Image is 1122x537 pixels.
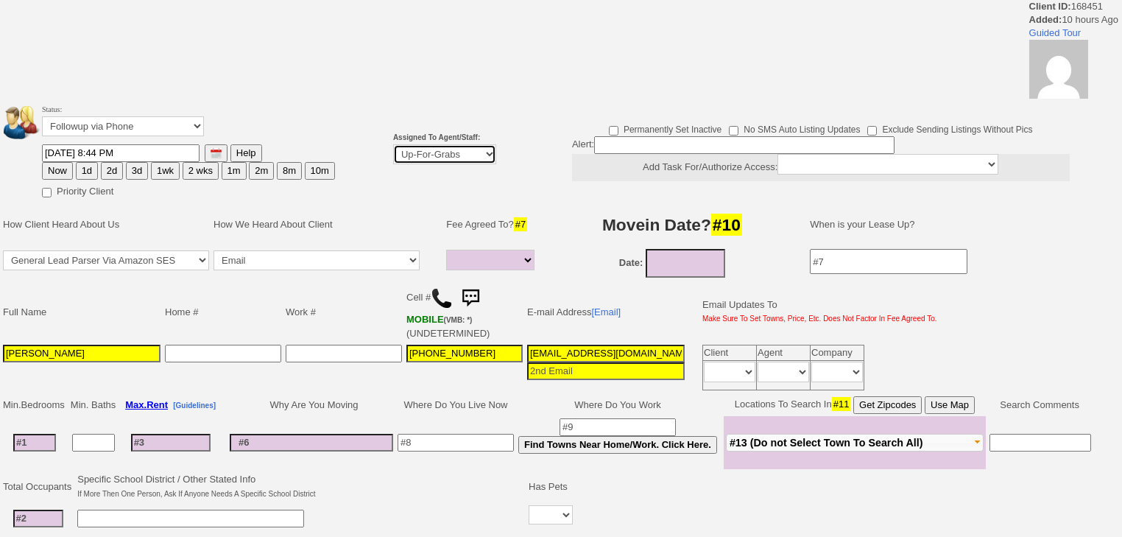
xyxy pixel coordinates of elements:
[619,257,643,268] b: Date:
[518,436,717,454] button: Find Towns Near Home/Work. Click Here.
[395,394,516,416] td: Where Do You Live Now
[211,148,222,159] img: [calendar icon]
[151,162,180,180] button: 1wk
[393,133,480,141] b: Assigned To Agent/Staff:
[1,471,75,503] td: Total Occupants
[277,162,302,180] button: 8m
[609,126,618,136] input: Permanently Set Inactive
[398,434,514,452] input: #8
[76,162,98,180] button: 1d
[227,394,395,416] td: Why Are You Moving
[53,24,1064,142] u: Lore ip dolorsitam consectetur adipi Elitse Do, Eiu Temporin, UT, 99241 - l {etdo-magnaaliqu: eni...
[811,345,864,361] td: Company
[711,214,742,236] span: #10
[131,434,211,452] input: #3
[527,345,685,362] input: 1st Email - Question #0
[444,203,541,247] td: Fee Agreed To?
[406,314,444,325] font: MOBILE
[729,126,738,136] input: No SMS Auto Listing Updates
[735,399,975,410] nobr: Locations To Search In
[609,119,721,136] label: Permanently Set Inactive
[183,162,219,180] button: 2 wks
[53,143,90,155] a: [Reply]
[126,162,148,180] button: 3d
[42,105,204,133] font: Status:
[986,394,1094,416] td: Search Comments
[1029,1,1071,12] b: Client ID:
[729,119,860,136] label: No SMS Auto Listing Updates
[795,203,1093,247] td: When is your Lease Up?
[591,306,621,317] a: [Email]
[163,281,283,343] td: Home #
[13,434,56,452] input: #1
[1,281,163,343] td: Full Name
[222,162,247,180] button: 1m
[1076,24,1097,36] font: Log
[526,471,575,503] td: Has Pets
[211,203,437,247] td: How We Heard About Client
[456,284,485,313] img: sms.png
[551,211,794,238] h3: Movein Date?
[68,394,118,416] td: Min. Baths
[4,106,48,139] img: people.png
[572,154,1070,181] center: Add Task For/Authorize Access:
[691,281,939,343] td: Email Updates To
[703,345,757,361] td: Client
[283,281,404,343] td: Work #
[525,281,687,343] td: E-mail Address
[1029,14,1062,25] b: Added:
[1,203,211,247] td: How Client Heard About Us
[560,418,676,436] input: #9
[404,281,525,343] td: Cell # (UNDETERMINED)
[101,162,123,180] button: 2d
[42,188,52,197] input: Priority Client
[305,162,335,180] button: 10m
[516,394,719,416] td: Where Do You Work
[406,314,472,325] b: Verizon Wireless
[1029,27,1082,38] a: Guided Tour
[230,144,262,162] button: Help
[726,434,984,452] button: #13 (Do not Select Town To Search All)
[42,181,113,198] label: Priority Client
[514,217,527,231] span: #7
[867,126,877,136] input: Exclude Sending Listings Without Pics
[810,249,967,274] input: #7
[249,162,274,180] button: 2m
[147,399,168,410] span: Rent
[173,401,216,410] b: [Guidelines]
[21,399,65,410] span: Bedrooms
[853,396,922,414] button: Get Zipcodes
[444,316,473,324] font: (VMB: *)
[431,287,453,309] img: call.png
[968,1,1012,12] a: Hide Logs
[42,162,73,180] button: Now
[77,490,315,498] font: If More Then One Person, Ask If Anyone Needs A Specific School District
[1,1,48,23] b: [DATE]
[572,136,1070,181] div: Alert:
[702,315,937,323] font: Make Sure To Set Towns, Price, Etc. Does Not Factor In Fee Agreed To.
[1029,40,1088,99] img: 9c771830886f9fc1f96071f6dbb1d68d
[1014,1,1101,12] a: Disable Client Notes
[1,394,68,416] td: Min.
[757,345,811,361] td: Agent
[867,119,1032,136] label: Exclude Sending Listings Without Pics
[832,397,851,411] span: #11
[730,437,923,449] span: #13 (Do not Select Town To Search All)
[75,471,317,503] td: Specific School District / Other Stated Info
[1,14,48,22] font: 10 hours Ago
[13,510,63,527] input: #2
[925,396,975,414] button: Use Map
[230,434,393,452] input: #6
[173,399,216,410] a: [Guidelines]
[527,362,685,380] input: 2nd Email
[125,399,168,410] b: Max.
